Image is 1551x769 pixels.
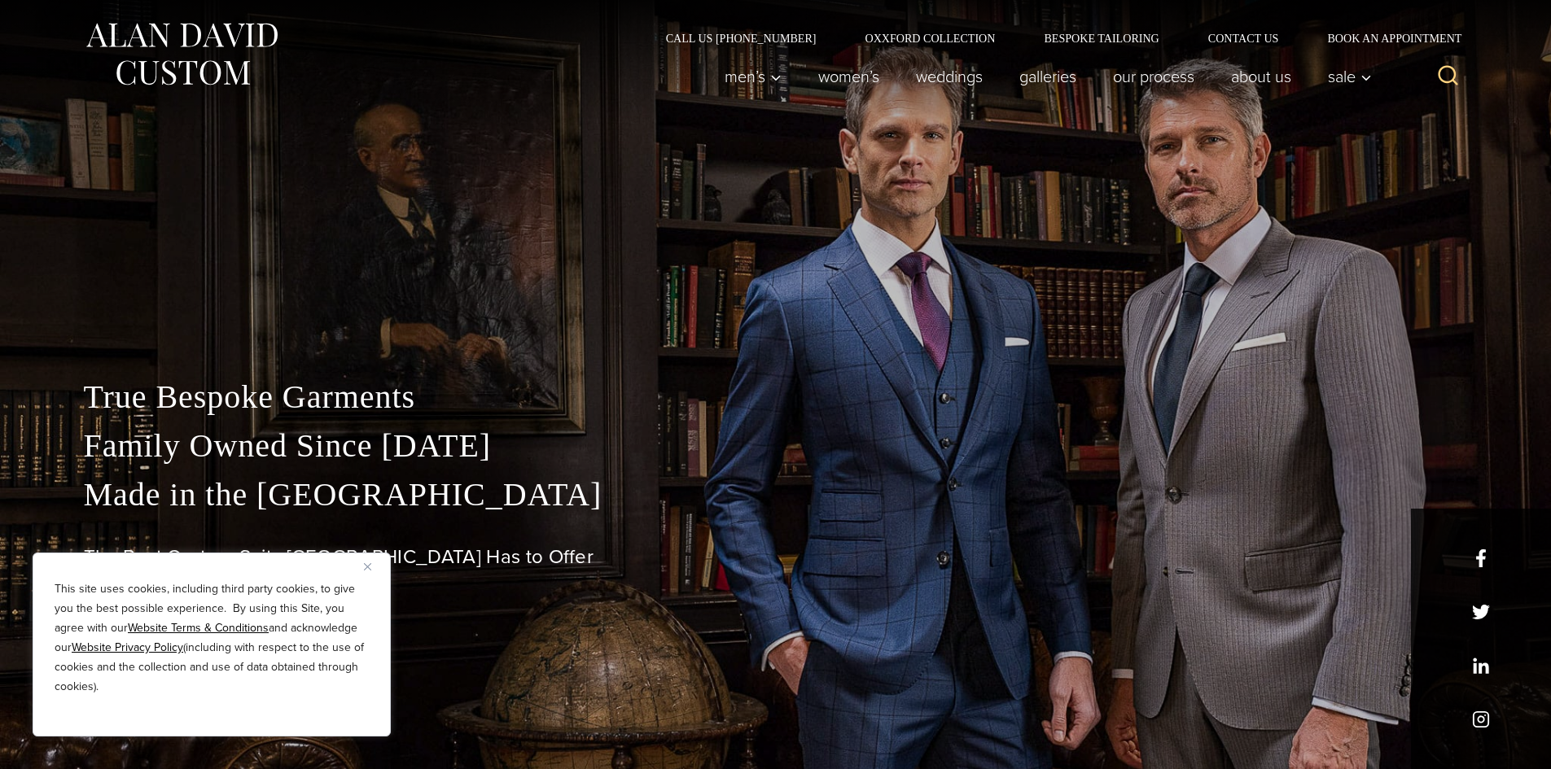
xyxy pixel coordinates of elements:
a: Website Privacy Policy [72,639,183,656]
a: Galleries [1001,60,1094,93]
a: Website Terms & Conditions [128,619,269,636]
h1: The Best Custom Suits [GEOGRAPHIC_DATA] Has to Offer [84,545,1468,569]
nav: Secondary Navigation [642,33,1468,44]
img: Close [364,563,371,570]
a: Our Process [1094,60,1212,93]
a: About Us [1212,60,1309,93]
a: Call Us [PHONE_NUMBER] [642,33,841,44]
button: View Search Form [1429,57,1468,96]
nav: Primary Navigation [706,60,1380,93]
a: Women’s [800,60,897,93]
a: weddings [897,60,1001,93]
span: Men’s [725,68,782,85]
a: Contact Us [1184,33,1303,44]
a: Book an Appointment [1303,33,1467,44]
button: Close [364,557,383,576]
img: Alan David Custom [84,18,279,90]
a: Bespoke Tailoring [1019,33,1183,44]
p: This site uses cookies, including third party cookies, to give you the best possible experience. ... [55,579,369,697]
p: True Bespoke Garments Family Owned Since [DATE] Made in the [GEOGRAPHIC_DATA] [84,373,1468,519]
a: Oxxford Collection [840,33,1019,44]
span: Sale [1328,68,1372,85]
